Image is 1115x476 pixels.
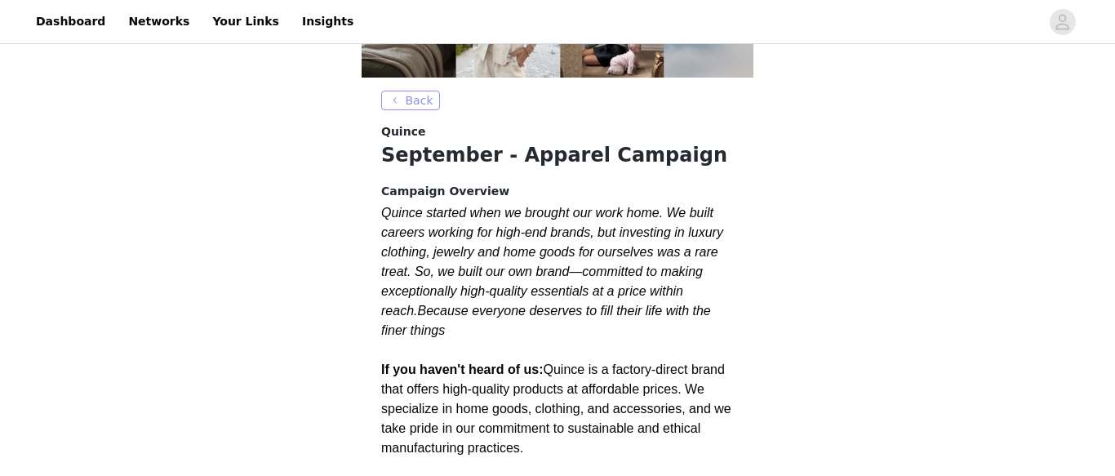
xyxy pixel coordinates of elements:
button: Back [381,91,440,110]
h4: Campaign Overview [381,183,734,200]
h1: September - Apparel Campaign [381,140,734,170]
a: Dashboard [26,3,115,40]
em: Quince started when we brought our work home. We built careers working for high-end brands, but i... [381,206,723,318]
a: Insights [292,3,363,40]
em: Because everyone deserves to fill their life with the finer things [381,304,711,337]
a: Networks [118,3,199,40]
span: Quince is a factory-direct brand that offers high-quality products at affordable prices. We speci... [381,363,731,455]
span: Quince [381,123,425,140]
a: Your Links [202,3,289,40]
div: avatar [1055,9,1070,35]
strong: If you haven't heard of us: [381,363,544,376]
